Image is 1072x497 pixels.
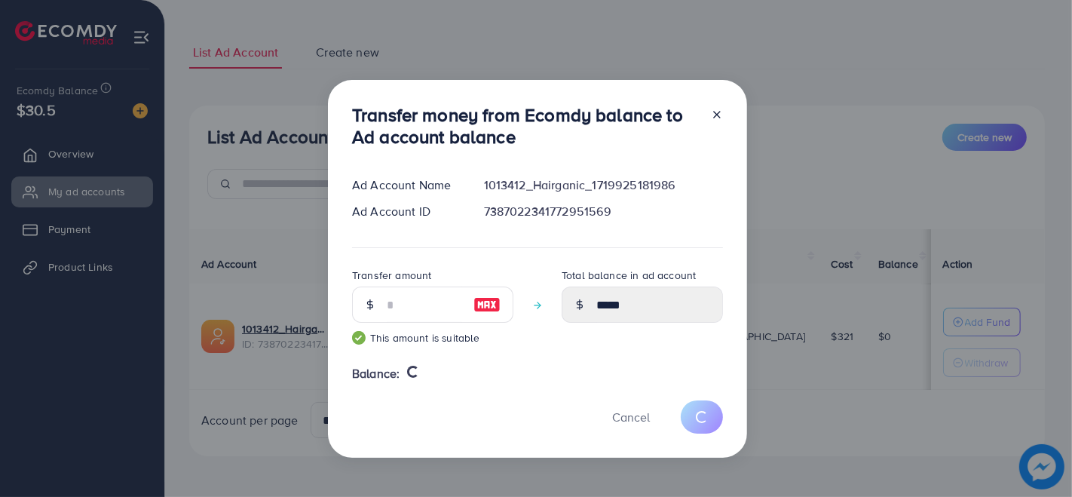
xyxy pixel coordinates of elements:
img: image [473,296,501,314]
label: Total balance in ad account [562,268,696,283]
div: Ad Account ID [340,203,472,220]
div: 7387022341772951569 [472,203,735,220]
h3: Transfer money from Ecomdy balance to Ad account balance [352,104,699,148]
small: This amount is suitable [352,330,513,345]
img: guide [352,331,366,345]
button: Cancel [593,400,669,433]
div: 1013412_Hairganic_1719925181986 [472,176,735,194]
label: Transfer amount [352,268,431,283]
span: Balance: [352,365,400,382]
div: Ad Account Name [340,176,472,194]
span: Cancel [612,409,650,425]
